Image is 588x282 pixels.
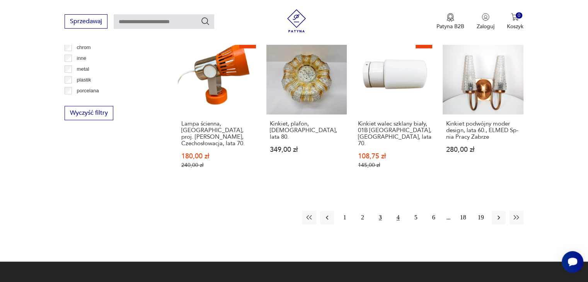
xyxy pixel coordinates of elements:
a: Sprzedawaj [65,19,107,25]
a: SaleKinkiet walec szklany biały, 01B Elpor, Polska, lata 70.Kinkiet walec szklany biały, 01B [GEO... [355,34,435,183]
button: 18 [456,211,470,224]
p: plastik [77,76,91,84]
button: 4 [391,211,405,224]
iframe: Smartsupp widget button [562,251,583,273]
button: Szukaj [201,17,210,26]
button: Sprzedawaj [65,14,107,29]
p: 108,75 zł [358,153,431,160]
p: Patyna B2B [436,23,464,30]
p: metal [77,65,89,73]
img: Ikona koszyka [511,13,519,21]
p: Koszyk [507,23,523,30]
button: 3 [373,211,387,224]
p: porcelit [77,97,93,106]
img: Ikona medalu [447,13,454,22]
img: Ikonka użytkownika [482,13,489,21]
p: chrom [77,43,91,52]
p: 240,00 zł [181,162,255,168]
p: 180,00 zł [181,153,255,160]
button: 1 [338,211,352,224]
button: 2 [356,211,370,224]
p: 349,00 zł [270,146,343,153]
h3: Kinkiet walec szklany biały, 01B [GEOGRAPHIC_DATA], [GEOGRAPHIC_DATA], lata 70. [358,121,431,147]
img: Patyna - sklep z meblami i dekoracjami vintage [285,9,308,32]
a: Kinkiet, plafon, Niemcy, lata 80.Kinkiet, plafon, [DEMOGRAPHIC_DATA], lata 80.349,00 zł [266,34,347,183]
h3: Kinkiet, plafon, [DEMOGRAPHIC_DATA], lata 80. [270,121,343,140]
p: porcelana [77,87,99,95]
p: 145,00 zł [358,162,431,168]
a: Ikona medaluPatyna B2B [436,13,464,30]
a: Kinkiet podwójny moder design, lata 60., ELMED Sp-nia Pracy ZabrzeKinkiet podwójny moder design, ... [443,34,523,183]
p: Zaloguj [477,23,494,30]
button: 6 [427,211,441,224]
h3: Lampa ścienna, [GEOGRAPHIC_DATA], proj. [PERSON_NAME], Czechosłowacja, lata 70. [181,121,255,147]
div: 0 [516,12,522,19]
button: 0Koszyk [507,13,523,30]
p: inne [77,54,87,63]
button: Wyczyść filtry [65,106,113,120]
button: Zaloguj [477,13,494,30]
h3: Kinkiet podwójny moder design, lata 60., ELMED Sp-nia Pracy Zabrze [446,121,520,140]
button: 5 [409,211,423,224]
button: 19 [474,211,488,224]
a: SaleLampa ścienna, kinkiet, proj. Pavel Grus, Czechosłowacja, lata 70.Lampa ścienna, [GEOGRAPHIC_... [178,34,258,183]
button: Patyna B2B [436,13,464,30]
p: 280,00 zł [446,146,520,153]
